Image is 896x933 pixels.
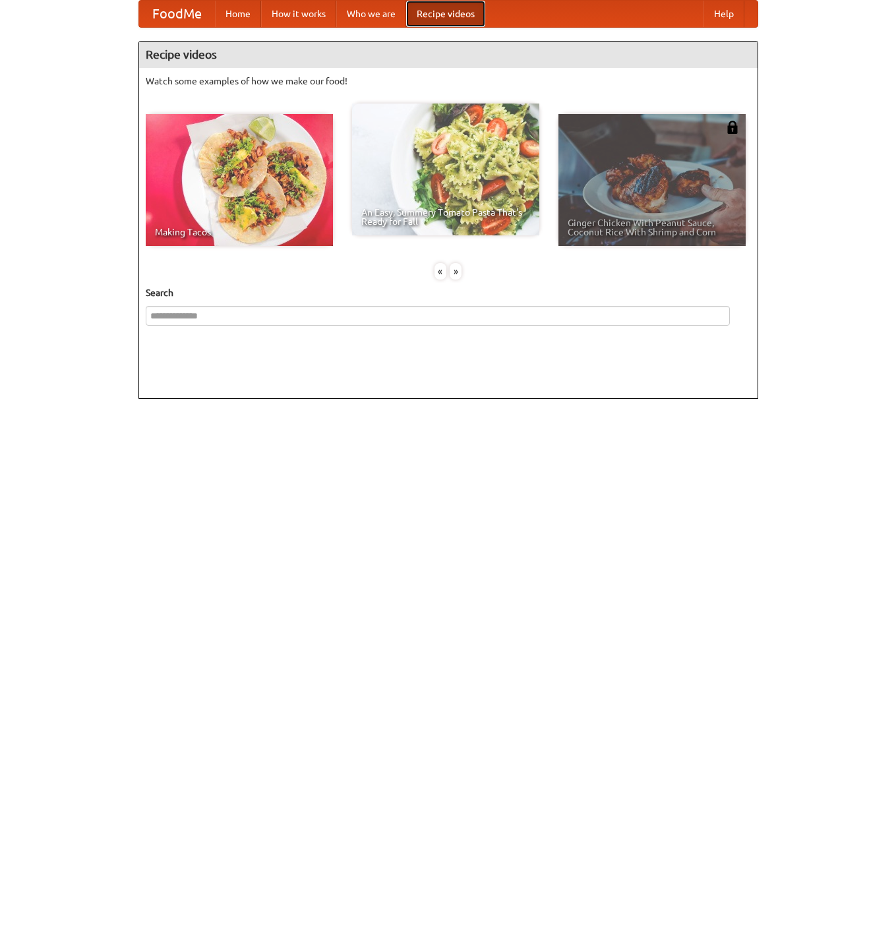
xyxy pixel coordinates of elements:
div: » [450,263,462,280]
span: Making Tacos [155,227,324,237]
a: How it works [261,1,336,27]
h5: Search [146,286,751,299]
a: Recipe videos [406,1,485,27]
a: Who we are [336,1,406,27]
a: FoodMe [139,1,215,27]
img: 483408.png [726,121,739,134]
p: Watch some examples of how we make our food! [146,75,751,88]
a: Help [703,1,744,27]
a: Home [215,1,261,27]
span: An Easy, Summery Tomato Pasta That's Ready for Fall [361,208,530,226]
a: Making Tacos [146,114,333,246]
div: « [434,263,446,280]
a: An Easy, Summery Tomato Pasta That's Ready for Fall [352,104,539,235]
h4: Recipe videos [139,42,758,68]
